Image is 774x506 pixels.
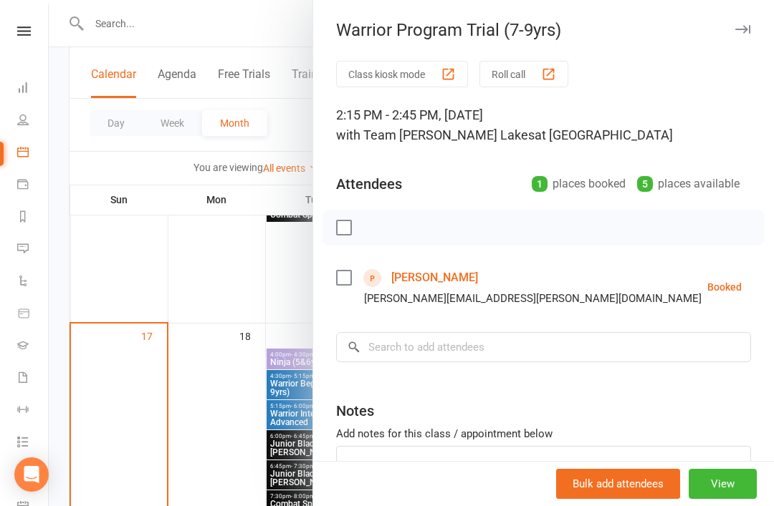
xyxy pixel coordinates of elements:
div: Warrior Program Trial (7-9yrs) [313,20,774,40]
a: People [17,105,49,137]
a: Product Sales [17,298,49,331]
div: Booked [707,282,742,292]
span: at [GEOGRAPHIC_DATA] [535,127,673,142]
div: Open Intercom Messenger [14,457,49,492]
div: Add notes for this class / appointment below [336,425,751,442]
div: [PERSON_NAME][EMAIL_ADDRESS][PERSON_NAME][DOMAIN_NAME] [364,289,702,308]
a: Reports [17,202,49,234]
button: Class kiosk mode [336,61,468,87]
a: Payments [17,170,49,202]
div: 2:15 PM - 2:45 PM, [DATE] [336,105,751,145]
input: Search to add attendees [336,332,751,362]
a: Calendar [17,137,49,170]
div: Attendees [336,174,402,194]
a: Dashboard [17,73,49,105]
a: [PERSON_NAME] [391,266,478,289]
div: places available [637,174,740,194]
div: Notes [336,401,374,421]
button: Roll call [479,61,568,87]
div: places booked [532,174,626,194]
button: View [689,469,757,499]
span: with Team [PERSON_NAME] Lakes [336,127,535,142]
button: Bulk add attendees [556,469,680,499]
div: 5 [637,176,653,192]
div: 1 [532,176,548,192]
